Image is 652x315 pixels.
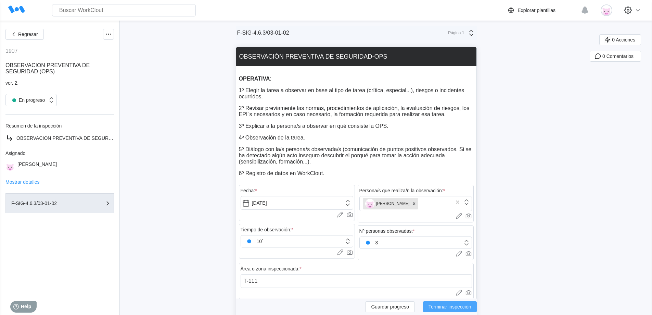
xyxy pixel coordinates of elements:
div: [PERSON_NAME] [365,199,410,208]
p: 1º Elegir la tarea a observar en base al tipo de tarea (crítica, especial...), riesgos o incident... [239,87,474,100]
div: F-SIG-4.6.3/03-01-02 [11,201,80,206]
div: En progreso [9,95,45,105]
div: Resumen de la inspección [5,123,114,129]
p: 3º Explicar a la persona/s a observar en qué consiste la OPS. [239,123,474,129]
button: Terminar inspección [423,301,477,312]
input: Buscar WorkClout [52,4,196,16]
strong: OPERATIVA [239,76,270,82]
div: OBSERVACIÓN PREVENTIVA DE SEGURIDAD-OPS [239,53,387,60]
button: Regresar [5,29,44,40]
u: : [239,76,271,82]
img: pig.png [601,4,612,16]
div: F-SIG-4.6.3/03-01-02 [237,30,289,36]
input: Seleccionar fecha [241,196,353,210]
span: 0 Acciones [612,37,635,42]
span: OBSERVACION PREVENTIVA DE SEGURIDAD (OPS) [16,135,135,141]
div: Persona/s que realiza/n la observación: [359,188,445,193]
div: 1907 [5,48,18,54]
p: 6º Registro de datos en WorkClout. [239,170,474,177]
span: Regresar [18,32,38,37]
div: Área o zona inspeccionada: [241,266,302,271]
div: 10´ [244,237,264,246]
input: Type here... [241,274,472,288]
p: 4º Observación de la tarea. [239,135,474,141]
span: Terminar inspección [429,304,471,309]
div: Página 1 [447,31,464,35]
span: OBSERVACION PREVENTIVA DE SEGURIDAD (OPS) [5,62,90,74]
div: Fecha: [241,188,257,193]
div: Nº personas observadas: [359,228,415,234]
button: F-SIG-4.6.3/03-01-02 [5,193,114,213]
a: OBSERVACION PREVENTIVA DE SEGURIDAD (OPS) [5,134,114,142]
p: 2º Revisar previamente las normas, procedimientos de aplicación, la evaluación de riesgos, los EP... [239,105,474,118]
p: 5º Diálogo con la/s persona/s observada/s (comunicación de puntos positivos observados. Si se ha ... [239,146,474,165]
img: pig.png [5,161,15,171]
button: 0 Comentarios [590,51,641,62]
img: pig.png [365,199,375,208]
div: Asignado [5,150,114,156]
button: Guardar progreso [365,301,415,312]
div: [PERSON_NAME] [17,161,57,171]
span: 0 Comentarios [602,54,634,59]
div: 3 [363,238,378,247]
div: ver. 2. [5,80,114,86]
button: Mostrar detalles [5,180,40,184]
a: Explorar plantillas [507,6,578,14]
div: Explorar plantillas [518,8,556,13]
span: Guardar progreso [371,304,409,309]
button: 0 Acciones [599,34,641,45]
div: Tiempo de observación: [241,227,293,232]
